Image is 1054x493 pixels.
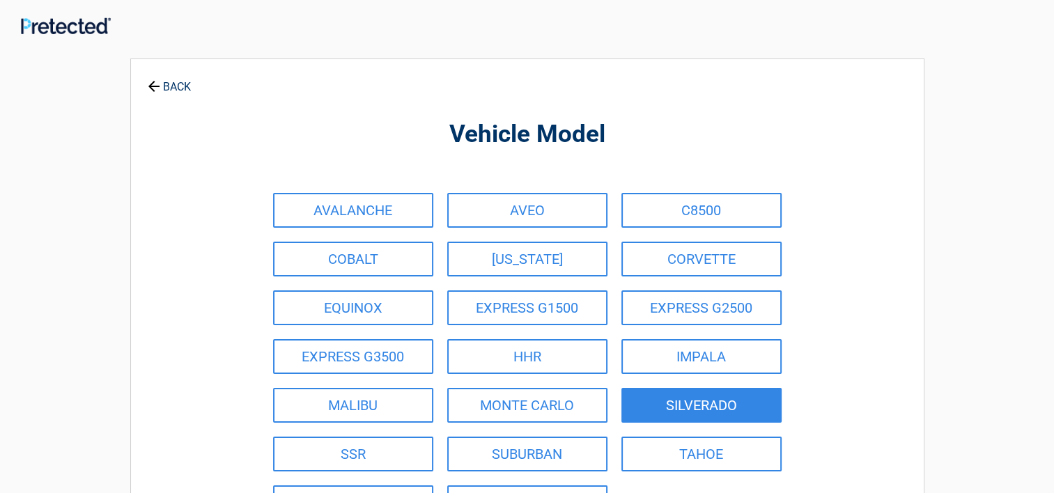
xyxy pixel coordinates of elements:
a: [US_STATE] [447,242,607,276]
a: EXPRESS G2500 [621,290,782,325]
a: AVALANCHE [273,193,433,228]
a: TAHOE [621,437,782,471]
a: MALIBU [273,388,433,423]
a: C8500 [621,193,782,228]
h2: Vehicle Model [208,118,847,151]
a: BACK [145,68,194,93]
a: MONTE CARLO [447,388,607,423]
a: EXPRESS G3500 [273,339,433,374]
a: SILVERADO [621,388,782,423]
a: SUBURBAN [447,437,607,471]
a: HHR [447,339,607,374]
img: Main Logo [21,17,111,33]
a: COBALT [273,242,433,276]
a: EQUINOX [273,290,433,325]
a: SSR [273,437,433,471]
a: CORVETTE [621,242,782,276]
a: IMPALA [621,339,782,374]
a: EXPRESS G1500 [447,290,607,325]
a: AVEO [447,193,607,228]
